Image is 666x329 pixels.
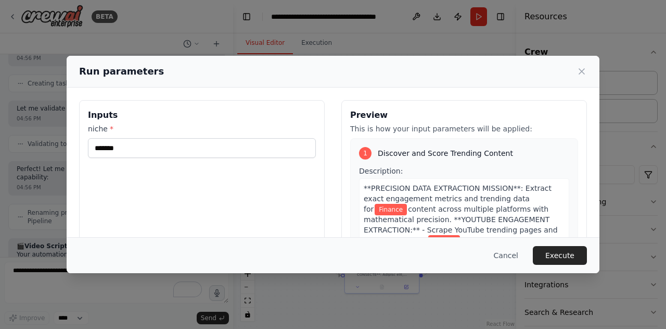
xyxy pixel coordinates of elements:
label: niche [88,124,316,134]
h3: Inputs [88,109,316,121]
h2: Run parameters [79,64,164,79]
button: Execute [533,246,587,265]
p: This is how your input parameters will be applied: [350,124,578,134]
span: **PRECISION DATA EXTRACTION MISSION**: Extract exact engagement metrics and trending data for [364,184,552,213]
span: Discover and Score Trending Content [378,148,513,159]
span: Description: [359,167,403,175]
span: content across multiple platforms with mathematical precision. **YOUTUBE ENGAGEMENT EXTRACTION:**... [364,205,558,245]
h3: Preview [350,109,578,121]
button: Cancel [485,246,527,265]
span: Variable: niche [375,204,407,215]
span: Variable: niche [428,235,460,247]
div: 1 [359,147,372,160]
